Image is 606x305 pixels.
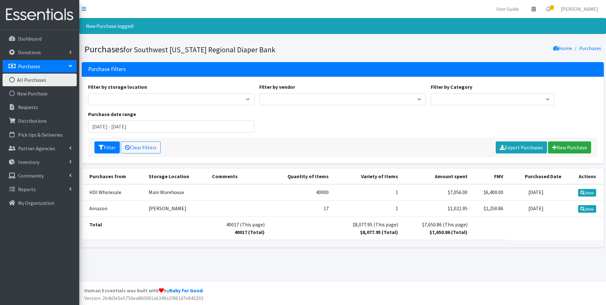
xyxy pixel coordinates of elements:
[496,141,547,153] a: Export Purchases
[3,197,77,209] a: My Organization
[402,169,471,184] th: Amount spent
[3,183,77,196] a: Reports
[88,83,147,91] label: Filter by storage location
[3,4,77,25] img: HumanEssentials
[18,132,63,138] p: Pick Ups & Deliveries
[18,200,54,206] p: My Organization
[332,184,402,201] td: 1
[471,169,507,184] th: FMV
[18,172,44,179] p: Community
[169,287,203,294] a: Ruby for Good
[3,74,77,86] a: All Purchases
[3,142,77,155] a: Partner Agencies
[548,141,591,153] a: New Purchase
[235,229,265,235] strong: 40017 (Total)
[491,3,524,15] a: User Guide
[18,186,36,192] p: Reports
[471,184,507,201] td: $6,400.00
[507,169,565,184] th: Purchased Date
[3,128,77,141] a: Pick Ups & Deliveries
[145,169,208,184] th: Storage Location
[208,169,268,184] th: Comments
[18,104,38,110] p: Requests
[402,200,471,217] td: $1,021.95
[431,83,472,91] label: Filter by Category
[79,18,606,34] div: New Purchase logged!
[550,5,554,10] span: 3
[18,159,39,165] p: Inventory
[88,110,136,118] label: Purchase date range
[145,200,208,217] td: [PERSON_NAME]
[553,45,572,51] a: Home
[579,45,601,51] a: Purchases
[3,114,77,127] a: Distributions
[360,229,398,235] strong: $8,077.95 (Total)
[121,141,161,153] a: Clear Filters
[3,32,77,45] a: Dashboard
[268,169,332,184] th: Quantity of Items
[18,118,47,124] p: Distributions
[82,184,145,201] td: HDI Wholesale
[84,295,203,301] span: Version: 2b4d3e5e5756ea860081a6349a1f861d7e842292
[429,229,467,235] strong: $7,650.86 (Total)
[268,184,332,201] td: 40000
[3,169,77,182] a: Community
[88,66,126,73] h3: Purchase Filters
[94,141,120,153] button: Filter
[471,200,507,217] td: $1,250.86
[3,46,77,59] a: Donations
[88,120,255,133] input: January 1, 2011 - December 31, 2011
[565,169,604,184] th: Actions
[84,287,204,294] strong: Human Essentials was built with by .
[3,101,77,114] a: Requests
[18,36,42,42] p: Dashboard
[578,205,596,213] a: View
[402,184,471,201] td: $7,056.00
[332,200,402,217] td: 1
[332,217,402,240] td: $8,077.95 (This page)
[123,45,275,54] small: for Southwest [US_STATE] Regional Diaper Bank
[507,200,565,217] td: [DATE]
[82,169,145,184] th: Purchases from
[541,3,556,15] a: 3
[18,145,55,152] p: Partner Agencies
[208,217,268,240] td: 40017 (This page)
[3,87,77,100] a: New Purchase
[259,83,295,91] label: Filter by vendor
[3,156,77,168] a: Inventory
[507,184,565,201] td: [DATE]
[578,189,596,197] a: View
[268,200,332,217] td: 17
[18,49,41,55] p: Donations
[402,217,471,240] td: $7,650.86 (This page)
[82,200,145,217] td: Amazon
[556,3,603,15] a: [PERSON_NAME]
[145,184,208,201] td: Main Warehouse
[3,60,77,73] a: Purchases
[18,63,40,69] p: Purchases
[89,221,102,228] strong: Total
[332,169,402,184] th: Variety of Items
[84,44,340,55] h1: Purchases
